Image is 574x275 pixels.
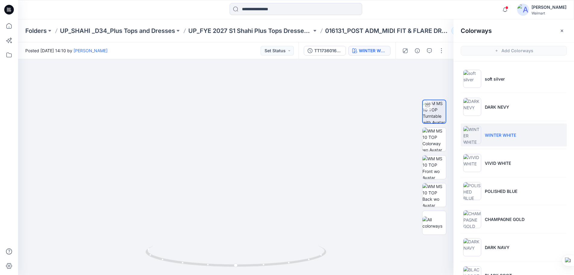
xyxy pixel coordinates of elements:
img: avatar [517,4,529,16]
button: WINTER WHITE [348,46,391,56]
button: Details [412,46,422,56]
a: UP_FYE 2027 S1 Shahi Plus Tops Dresses & Bottoms [188,27,312,35]
div: WINTER WHITE [359,47,387,54]
p: POLISHED BLUE [485,188,517,194]
a: Folders [25,27,47,35]
img: POLISHED BLUE [463,182,481,200]
button: 50 [451,27,471,35]
p: DARK NEVY [485,104,509,110]
img: DARK NEVY [463,98,481,116]
img: WM MS 10 TOP Front wo Avatar [422,155,446,179]
img: WM MS 10 TOP Colorway wo Avatar [422,128,446,151]
img: WM MS 10 TOP Back wo Avatar [422,183,446,207]
p: WINTER WHITE [485,132,516,138]
img: DARK NAVY [463,238,481,256]
a: UP_SHAHI _D34_Plus Tops and Dresses [60,27,175,35]
p: DARK NAVY [485,244,510,251]
img: soft silver [463,70,481,88]
button: TT1736016565 [[DATE]] REVISED (UPLOAD [304,46,346,56]
span: Posted [DATE] 14:10 by [25,47,108,54]
div: [PERSON_NAME] [532,4,566,11]
p: soft silver [485,76,505,82]
img: WINTER WHITE [463,126,481,144]
img: All colorways [422,216,446,229]
a: [PERSON_NAME] [74,48,108,53]
div: Walmart [532,11,566,15]
p: VIVID WHITE [485,160,511,166]
img: WM MS 10 TOP Turntable with Avatar [423,100,446,123]
img: VIVID WHITE [463,154,481,172]
img: CHAMPAGNE GOLD [463,210,481,228]
h2: Colorways [461,27,492,34]
p: CHAMPAGNE GOLD [485,216,525,222]
div: TT1736016565 [03-05-25] REVISED (UPLOAD [314,47,342,54]
p: 016131_POST ADM_MIDI FIT & FLARE DRESS [325,27,449,35]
